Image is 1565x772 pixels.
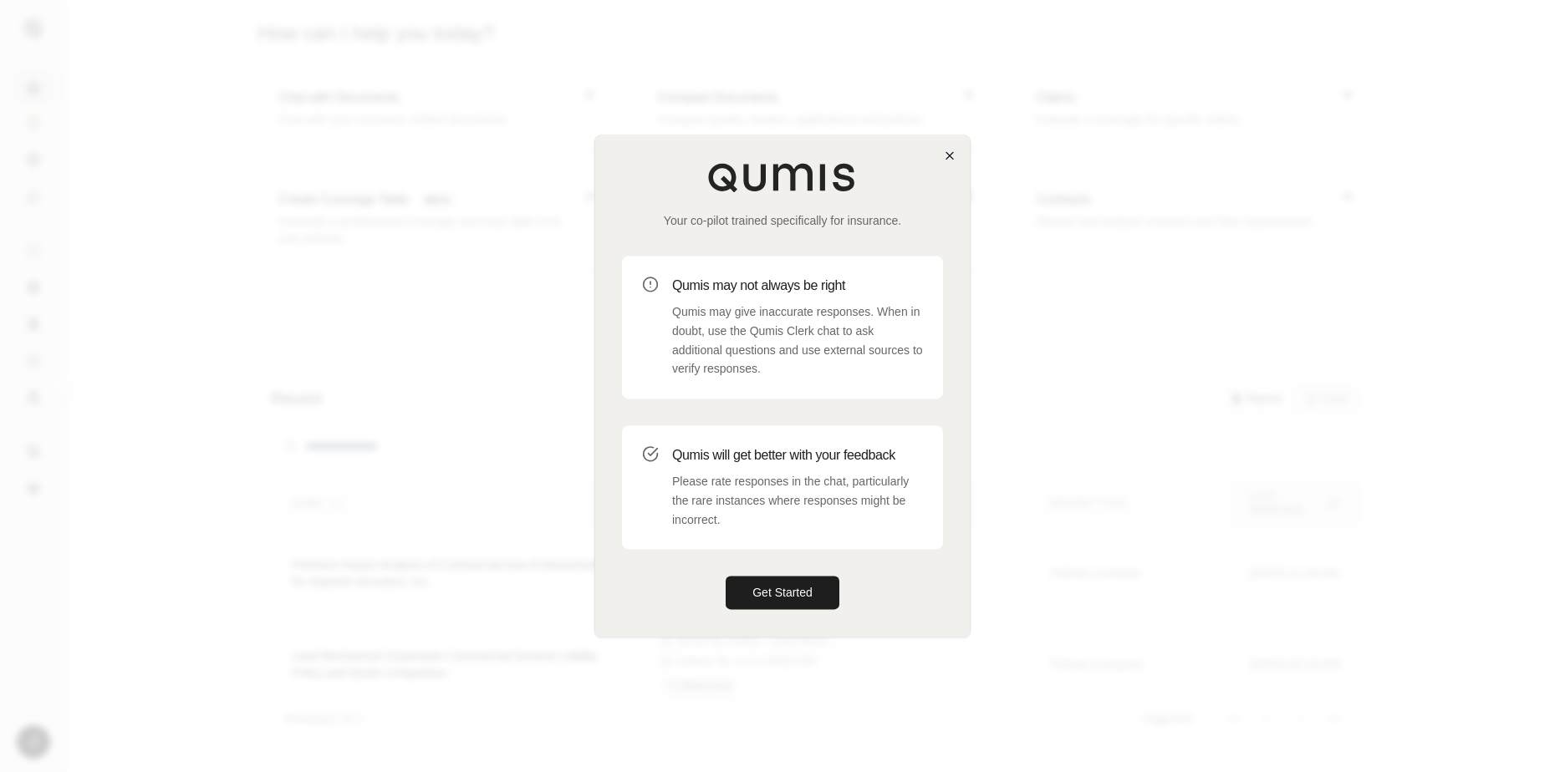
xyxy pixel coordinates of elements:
p: Qumis may give inaccurate responses. When in doubt, use the Qumis Clerk chat to ask additional qu... [672,302,923,378]
button: Get Started [726,576,839,610]
img: Qumis Logo [707,162,858,192]
p: Please rate responses in the chat, particularly the rare instances where responses might be incor... [672,472,923,529]
h3: Qumis may not always be right [672,276,923,296]
p: Your co-pilot trained specifically for insurance. [622,212,943,229]
h3: Qumis will get better with your feedback [672,445,923,465]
